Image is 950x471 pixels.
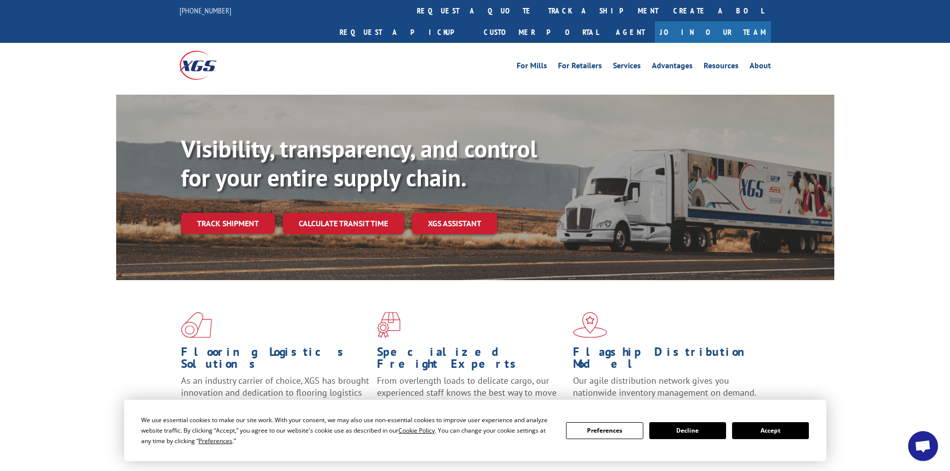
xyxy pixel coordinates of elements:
[181,133,537,193] b: Visibility, transparency, and control for your entire supply chain.
[649,422,726,439] button: Decline
[377,312,400,338] img: xgs-icon-focused-on-flooring-red
[732,422,809,439] button: Accept
[558,62,602,73] a: For Retailers
[377,375,566,419] p: From overlength loads to delicate cargo, our experienced staff knows the best way to move your fr...
[606,21,655,43] a: Agent
[573,346,761,375] h1: Flagship Distribution Model
[655,21,771,43] a: Join Our Team
[908,431,938,461] div: Open chat
[181,312,212,338] img: xgs-icon-total-supply-chain-intelligence-red
[181,213,275,234] a: Track shipment
[750,62,771,73] a: About
[517,62,547,73] a: For Mills
[704,62,739,73] a: Resources
[181,346,370,375] h1: Flooring Logistics Solutions
[377,346,566,375] h1: Specialized Freight Experts
[332,21,476,43] a: Request a pickup
[124,400,826,461] div: Cookie Consent Prompt
[613,62,641,73] a: Services
[652,62,693,73] a: Advantages
[398,426,435,435] span: Cookie Policy
[573,312,607,338] img: xgs-icon-flagship-distribution-model-red
[412,213,497,234] a: XGS ASSISTANT
[180,5,231,15] a: [PHONE_NUMBER]
[141,415,554,446] div: We use essential cookies to make our site work. With your consent, we may also use non-essential ...
[566,422,643,439] button: Preferences
[476,21,606,43] a: Customer Portal
[181,375,369,410] span: As an industry carrier of choice, XGS has brought innovation and dedication to flooring logistics...
[198,437,232,445] span: Preferences
[573,375,757,398] span: Our agile distribution network gives you nationwide inventory management on demand.
[283,213,404,234] a: Calculate transit time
